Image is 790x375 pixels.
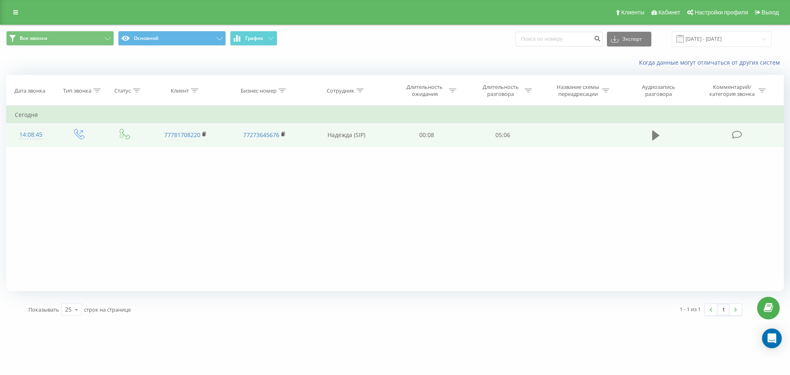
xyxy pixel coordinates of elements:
[15,127,47,143] div: 14:08:45
[6,31,114,46] button: Все звонки
[304,123,389,147] td: Надежда (SIP)
[717,304,730,315] a: 1
[479,84,523,98] div: Длительность разговора
[327,87,354,94] div: Сотрудник
[389,123,465,147] td: 00:08
[245,35,263,41] span: График
[762,328,782,348] div: Open Intercom Messenger
[20,35,47,42] span: Все звонки
[607,32,651,47] button: Экспорт
[639,58,784,66] a: Когда данные могут отличаться от других систем
[465,123,540,147] td: 05:06
[84,306,131,313] span: строк на странице
[516,32,603,47] input: Поиск по номеру
[556,84,600,98] div: Название схемы переадресации
[658,9,680,16] span: Кабинет
[164,131,200,139] a: 77781708220
[14,87,45,94] div: Дата звонка
[403,84,447,98] div: Длительность ожидания
[680,305,701,313] div: 1 - 1 из 1
[7,107,784,123] td: Сегодня
[243,131,279,139] a: 77273645676
[65,305,72,314] div: 25
[171,87,189,94] div: Клиент
[118,31,226,46] button: Основной
[241,87,276,94] div: Бизнес номер
[695,9,748,16] span: Настройки профиля
[230,31,277,46] button: График
[114,87,131,94] div: Статус
[762,9,779,16] span: Выход
[632,84,685,98] div: Аудиозапись разговора
[708,84,756,98] div: Комментарий/категория звонка
[63,87,91,94] div: Тип звонка
[621,9,644,16] span: Клиенты
[28,306,59,313] span: Показывать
